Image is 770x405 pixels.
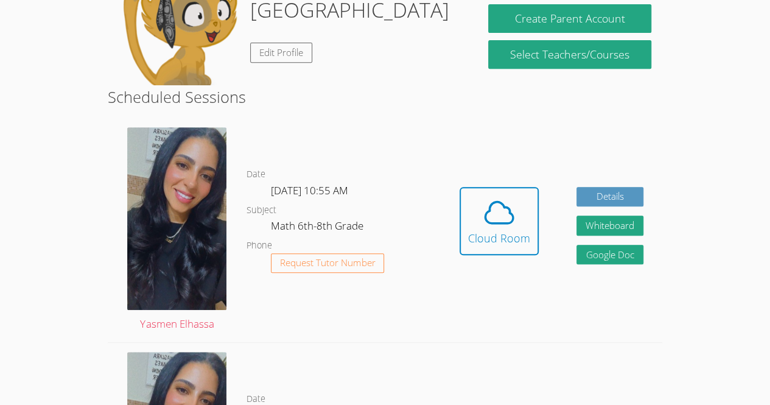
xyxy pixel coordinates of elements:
dt: Date [247,167,265,182]
img: 896FF1E7-46A9-4ACB-91BC-BA5B86F6CA57.jpeg [127,127,226,310]
button: Whiteboard [576,216,643,236]
a: Edit Profile [250,43,312,63]
span: Request Tutor Number [280,258,376,267]
a: Yasmen Elhassa [127,127,226,333]
h2: Scheduled Sessions [108,85,662,108]
dt: Phone [247,238,272,253]
div: Cloud Room [468,230,530,247]
dt: Subject [247,203,276,218]
button: Request Tutor Number [271,253,385,273]
button: Create Parent Account [488,4,651,33]
a: Details [576,187,643,207]
button: Cloud Room [460,187,539,255]
a: Google Doc [576,245,643,265]
dd: Math 6th-8th Grade [271,217,366,238]
a: Select Teachers/Courses [488,40,651,69]
span: [DATE] 10:55 AM [271,183,348,197]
